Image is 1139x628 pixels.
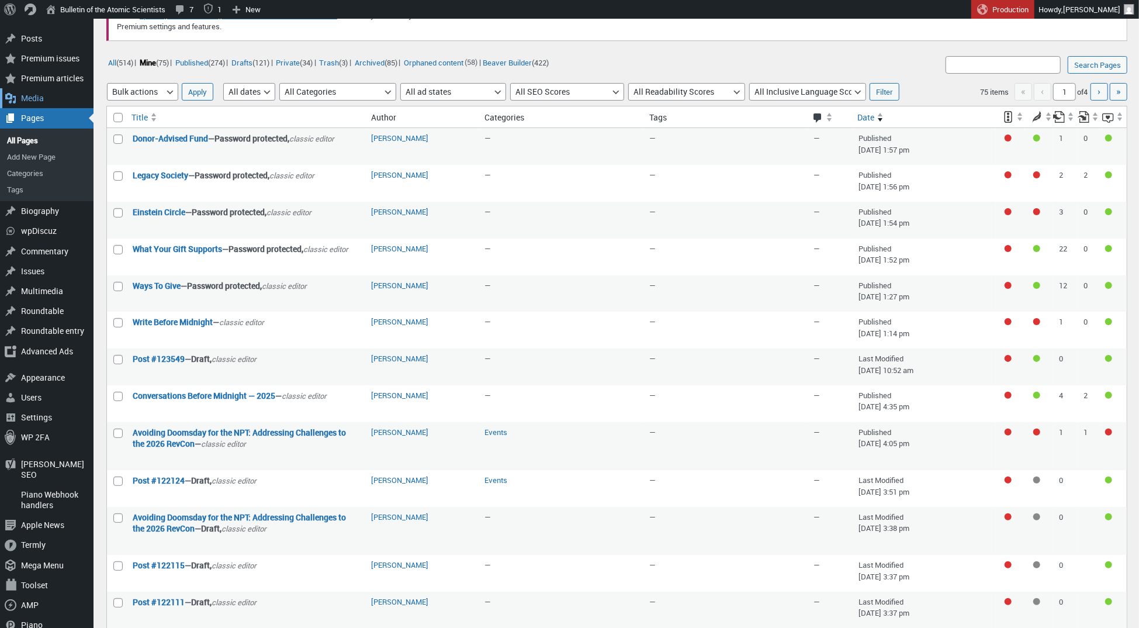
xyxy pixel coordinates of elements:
[133,243,359,256] strong: —
[814,133,821,143] span: —
[814,390,821,401] span: —
[138,56,170,69] a: Mine(75)
[1105,171,1112,178] div: Good
[1078,106,1099,127] a: Received internal links
[353,56,399,69] a: Archived(85)
[133,390,275,401] a: “Conversations Before Midnight — 2025” (Edit)
[371,427,428,437] a: [PERSON_NAME]
[1005,392,1012,399] div: Focus keyphrase not set
[1116,85,1121,98] span: »
[133,475,359,487] strong: —
[649,596,656,607] span: —
[191,353,212,364] span: Draft,
[201,523,221,534] span: Draft,
[371,596,428,607] a: [PERSON_NAME]
[212,560,257,571] span: classic editor
[1033,318,1040,325] div: Needs improvement
[300,57,313,67] span: (34)
[133,560,185,571] a: “Post #122115” (Edit)
[266,207,311,218] span: classic editor
[156,57,169,67] span: (75)
[643,106,808,128] th: Tags
[1053,165,1078,202] td: 2
[402,54,477,70] li: (58)
[133,353,359,365] strong: —
[649,133,656,143] span: —
[219,317,264,327] span: classic editor
[1105,477,1112,484] div: Good
[484,512,491,522] span: —
[814,280,821,291] span: —
[1033,477,1040,484] div: Not available
[133,316,213,327] a: “Write Before Midnight” (Edit)
[484,316,491,327] span: —
[479,106,643,128] th: Categories
[814,170,821,180] span: —
[371,316,428,327] a: [PERSON_NAME]
[1078,165,1102,202] td: 2
[484,475,507,485] a: Events
[133,170,188,181] a: “Legacy Society” (Edit)
[1053,385,1078,422] td: 4
[269,170,314,181] span: classic editor
[1105,318,1112,325] div: Good
[853,128,996,165] td: Published [DATE] 1:57 pm
[116,9,469,33] p: Please to ensure you can fully use all Premium settings and features.
[371,133,428,143] a: [PERSON_NAME]
[1077,87,1089,97] span: of
[371,243,428,254] a: [PERSON_NAME]
[214,133,289,144] span: Password protected,
[649,390,656,401] span: —
[371,280,428,291] a: [PERSON_NAME]
[853,507,996,555] td: Last Modified [DATE] 3:38 pm
[1083,87,1088,97] span: 4
[138,54,172,70] li: |
[870,83,899,101] input: Filter
[1005,208,1012,215] div: Focus keyphrase not set
[1105,282,1112,289] div: Good
[1033,355,1040,362] div: Good
[353,54,400,70] li: |
[229,243,303,254] span: Password protected,
[1078,202,1102,239] td: 0
[133,427,346,450] a: “Avoiding Doomsday for the NPT: Addressing Challenges to the 2026 RevCon” (Edit)
[484,390,491,401] span: —
[318,54,351,70] li: |
[133,280,181,291] a: “Ways To Give” (Edit)
[371,560,428,570] a: [PERSON_NAME]
[275,56,314,69] a: Private(34)
[133,596,359,609] strong: —
[484,170,491,180] span: —
[532,57,549,67] span: (422)
[371,170,428,180] a: [PERSON_NAME]
[133,427,359,450] strong: —
[208,57,225,67] span: (274)
[1053,128,1078,165] td: 1
[1005,477,1012,484] div: Focus keyphrase not set
[140,10,337,20] a: update [PERSON_NAME] SEO Premium to the latest version
[853,555,996,592] td: Last Modified [DATE] 3:37 pm
[1033,245,1040,252] div: Good
[402,56,465,69] a: Orphaned content
[1098,85,1101,98] span: ›
[1053,422,1078,470] td: 1
[133,280,359,292] strong: —
[1005,513,1012,520] div: Focus keyphrase not set
[1005,355,1012,362] div: Focus keyphrase not set
[649,475,656,485] span: —
[230,54,273,70] li: |
[1033,392,1040,399] div: Good
[853,107,996,128] a: Date
[133,596,185,608] a: “Post #122111” (Edit)
[282,391,327,401] span: classic editor
[318,56,349,69] a: Trash(3)
[212,597,257,608] span: classic editor
[303,244,348,254] span: classic editor
[133,243,222,254] a: “What Your Gift Supports” (Edit)
[482,56,551,69] a: Beaver Builder(422)
[853,239,996,275] td: Published [DATE] 1:52 pm
[1105,561,1112,568] div: Good
[195,170,269,181] span: Password protected,
[814,596,821,607] span: —
[649,512,656,522] span: —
